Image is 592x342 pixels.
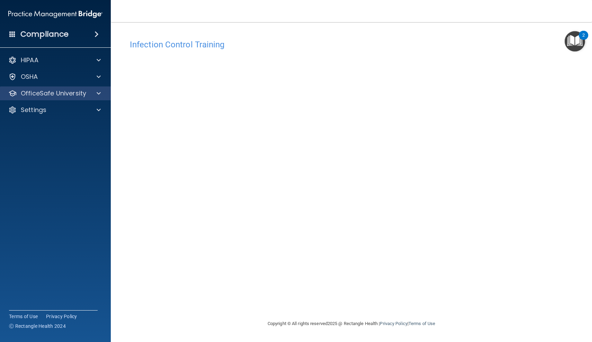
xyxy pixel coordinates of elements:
p: OSHA [21,73,38,81]
a: Terms of Use [9,313,38,320]
span: Ⓒ Rectangle Health 2024 [9,323,66,330]
a: OSHA [8,73,101,81]
button: Open Resource Center, 2 new notifications [565,31,585,52]
p: Settings [21,106,46,114]
a: Settings [8,106,101,114]
div: 2 [582,35,585,44]
p: OfficeSafe University [21,89,86,98]
a: Privacy Policy [46,313,77,320]
h4: Infection Control Training [130,40,573,49]
a: HIPAA [8,56,101,64]
a: Privacy Policy [380,321,407,326]
a: OfficeSafe University [8,89,101,98]
a: Terms of Use [409,321,435,326]
div: Copyright © All rights reserved 2025 @ Rectangle Health | | [225,313,478,335]
p: HIPAA [21,56,38,64]
img: PMB logo [8,7,102,21]
h4: Compliance [20,29,69,39]
iframe: infection-control-training [130,53,476,266]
